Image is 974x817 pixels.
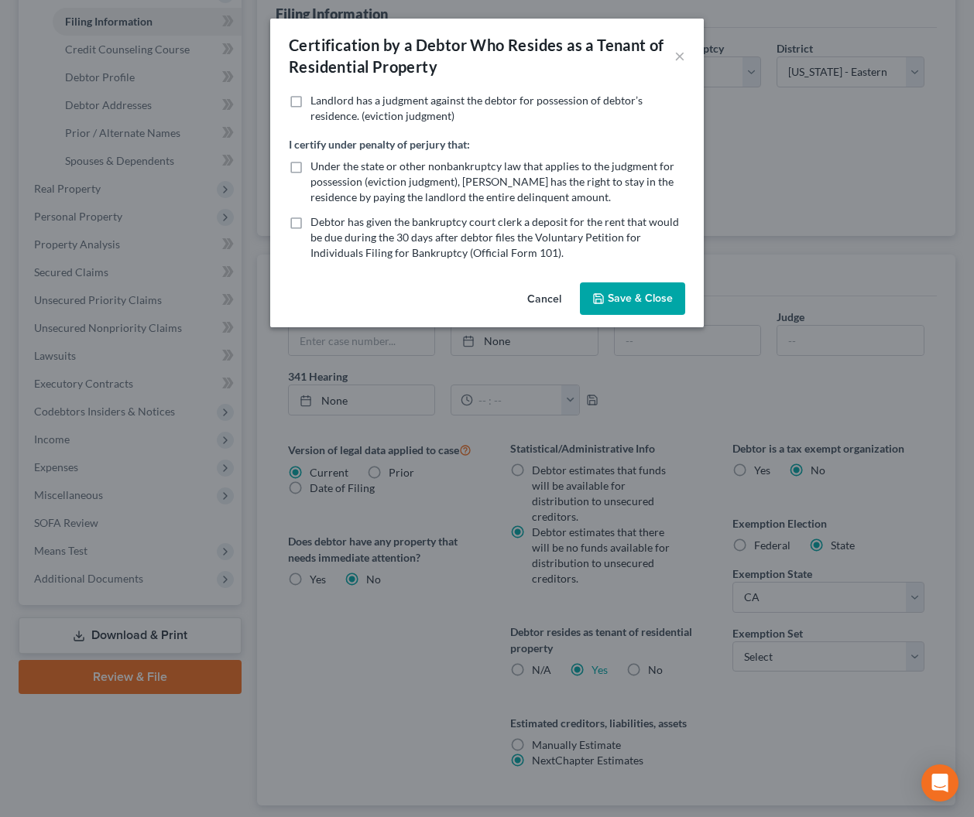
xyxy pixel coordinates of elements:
span: Landlord has a judgment against the debtor for possession of debtor’s residence. (eviction judgment) [310,94,643,122]
div: Open Intercom Messenger [921,764,959,802]
span: Debtor has given the bankruptcy court clerk a deposit for the rent that would be due during the 3... [310,215,679,259]
button: Cancel [515,284,574,315]
span: Under the state or other nonbankruptcy law that applies to the judgment for possession (eviction ... [310,159,674,203]
button: × [674,46,685,65]
label: I certify under penalty of perjury that: [289,136,470,152]
div: Certification by a Debtor Who Resides as a Tenant of Residential Property [289,34,674,77]
button: Save & Close [580,282,685,315]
